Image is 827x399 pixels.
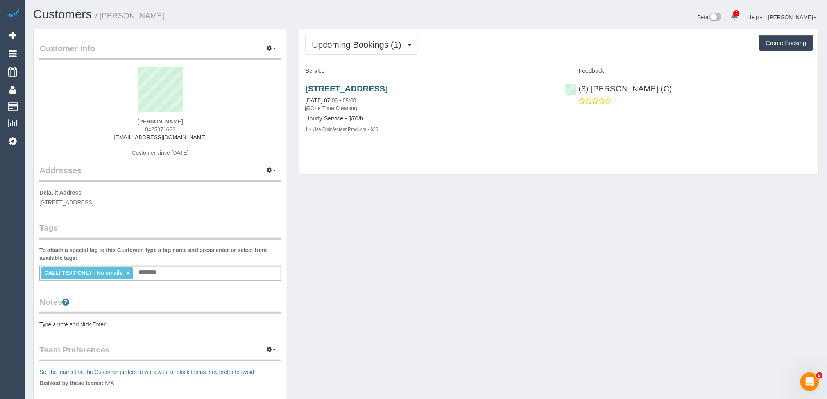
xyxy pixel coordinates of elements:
[733,10,740,16] span: 2
[95,11,165,20] small: / [PERSON_NAME]
[759,35,813,51] button: Create Booking
[305,127,378,132] small: 1 x Use Disinfectant Products - $20
[305,104,553,112] p: One Time Cleaning
[748,14,763,20] a: Help
[44,270,123,276] span: CALL/ TEXT ONLY - No emails
[312,40,405,50] span: Upcoming Bookings (1)
[305,68,553,74] h4: Service
[39,246,281,262] label: To attach a special tag to this Customer, type a tag name and press enter or select from availabl...
[33,7,92,21] a: Customers
[137,118,183,125] strong: [PERSON_NAME]
[145,126,175,132] span: 0425071623
[39,199,93,206] span: [STREET_ADDRESS]
[565,84,672,93] a: (3) [PERSON_NAME] (C)
[800,372,819,391] iframe: Intercom live chat
[709,13,721,23] img: New interface
[816,372,823,379] span: 5
[39,344,281,361] legend: Team Preferences
[105,380,114,386] span: N/A
[126,270,130,277] a: ×
[305,84,388,93] a: [STREET_ADDRESS]
[39,320,281,328] pre: Type a note and click Enter
[305,115,553,122] h4: Hourly Service - $70/h
[39,189,83,197] label: Default Address:
[132,150,189,156] span: Customer since [DATE]
[5,8,20,19] img: Automaid Logo
[565,68,813,74] h4: Feedback
[727,8,742,25] a: 2
[39,379,103,387] label: Disliked by these teams:
[39,222,281,240] legend: Tags
[698,14,722,20] a: Beta
[39,296,281,314] legend: Notes
[305,97,356,104] a: [DATE] 07:00 - 08:00
[39,43,281,60] legend: Customer Info
[114,134,207,140] a: [EMAIL_ADDRESS][DOMAIN_NAME]
[39,369,254,375] a: Set the teams that the Customer prefers to work with, or block teams they prefer to avoid
[579,105,813,113] p: ---
[305,35,418,55] button: Upcoming Bookings (1)
[768,14,817,20] a: [PERSON_NAME]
